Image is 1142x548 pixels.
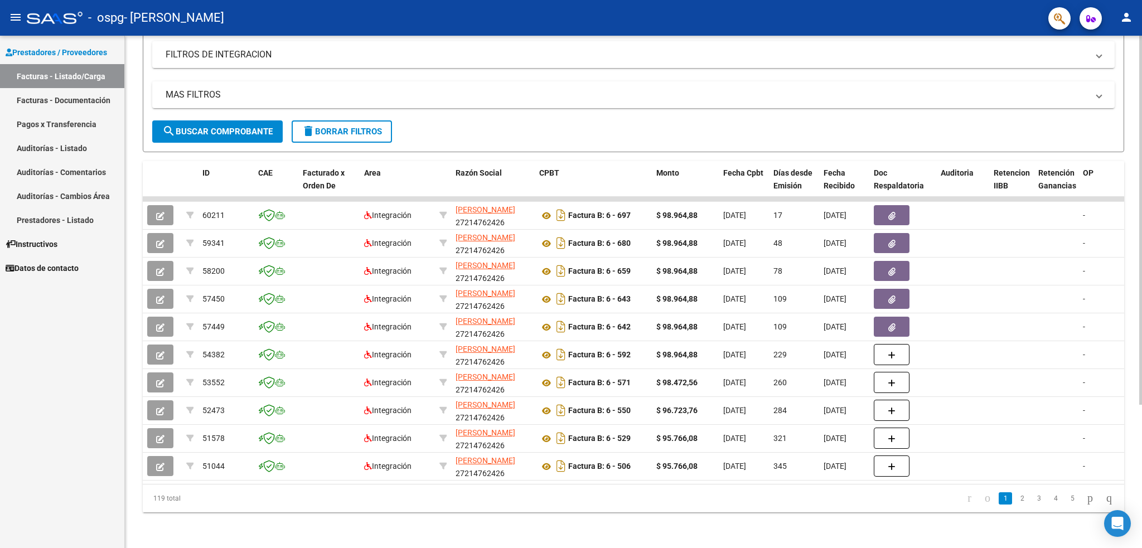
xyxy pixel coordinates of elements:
span: 53552 [202,378,225,387]
i: Descargar documento [554,429,568,447]
div: Open Intercom Messenger [1104,510,1131,537]
strong: $ 98.472,56 [656,378,698,387]
span: 59341 [202,239,225,248]
mat-expansion-panel-header: FILTROS DE INTEGRACION [152,41,1115,68]
span: Datos de contacto [6,262,79,274]
span: Doc Respaldatoria [874,168,924,190]
div: 27214762426 [456,259,530,283]
button: Borrar Filtros [292,120,392,143]
li: page 2 [1014,489,1030,508]
span: Prestadores / Proveedores [6,46,107,59]
span: 57450 [202,294,225,303]
datatable-header-cell: CPBT [535,161,652,210]
i: Descargar documento [554,457,568,475]
strong: Factura B: 6 - 697 [568,211,631,220]
span: Auditoria [941,168,974,177]
span: [DATE] [824,406,846,415]
i: Descargar documento [554,234,568,252]
mat-icon: delete [302,124,315,138]
strong: $ 96.723,76 [656,406,698,415]
datatable-header-cell: CAE [254,161,298,210]
button: Buscar Comprobante [152,120,283,143]
span: 54382 [202,350,225,359]
span: Retención Ganancias [1038,168,1076,190]
a: go to last page [1101,492,1117,505]
span: 78 [773,266,782,275]
datatable-header-cell: Días desde Emisión [769,161,819,210]
mat-icon: person [1120,11,1133,24]
span: [PERSON_NAME] [456,205,515,214]
span: - [1083,294,1085,303]
span: Fecha Cpbt [723,168,763,177]
div: 27214762426 [456,231,530,255]
strong: Factura B: 6 - 659 [568,267,631,276]
mat-panel-title: MAS FILTROS [166,89,1088,101]
strong: Factura B: 6 - 592 [568,351,631,360]
span: [PERSON_NAME] [456,456,515,465]
span: 58200 [202,266,225,275]
span: Integración [364,239,412,248]
span: [DATE] [723,239,746,248]
datatable-header-cell: Razón Social [451,161,535,210]
strong: Factura B: 6 - 680 [568,239,631,248]
strong: $ 98.964,88 [656,266,698,275]
mat-icon: menu [9,11,22,24]
strong: Factura B: 6 - 529 [568,434,631,443]
span: Integración [364,462,412,471]
span: ID [202,168,210,177]
div: 27214762426 [456,343,530,366]
span: Integración [364,266,412,275]
div: 27214762426 [456,371,530,394]
div: 27214762426 [456,454,530,478]
span: [DATE] [824,322,846,331]
datatable-header-cell: Facturado x Orden De [298,161,360,210]
span: 57449 [202,322,225,331]
mat-panel-title: FILTROS DE INTEGRACION [166,49,1088,61]
mat-expansion-panel-header: MAS FILTROS [152,81,1115,108]
a: go to first page [962,492,976,505]
span: - [1083,266,1085,275]
span: - [1083,350,1085,359]
div: 119 total [143,484,337,512]
span: Area [364,168,381,177]
span: - [1083,462,1085,471]
span: Integración [364,378,412,387]
div: 27214762426 [456,399,530,422]
span: [DATE] [723,434,746,443]
a: go to next page [1082,492,1098,505]
span: [PERSON_NAME] [456,345,515,353]
strong: $ 98.964,88 [656,322,698,331]
strong: $ 95.766,08 [656,462,698,471]
span: - [1083,239,1085,248]
span: 284 [773,406,787,415]
span: Razón Social [456,168,502,177]
span: - [PERSON_NAME] [124,6,224,30]
span: Monto [656,168,679,177]
span: [DATE] [723,462,746,471]
span: [PERSON_NAME] [456,428,515,437]
span: Buscar Comprobante [162,127,273,137]
a: 1 [999,492,1012,505]
span: 109 [773,322,787,331]
i: Descargar documento [554,206,568,224]
span: Días desde Emisión [773,168,812,190]
span: [PERSON_NAME] [456,400,515,409]
datatable-header-cell: Doc Respaldatoria [869,161,936,210]
span: [DATE] [824,462,846,471]
span: Integración [364,350,412,359]
datatable-header-cell: Fecha Recibido [819,161,869,210]
span: [DATE] [723,211,746,220]
span: 52473 [202,406,225,415]
span: [DATE] [824,434,846,443]
datatable-header-cell: OP [1078,161,1123,210]
span: Integración [364,294,412,303]
span: 109 [773,294,787,303]
strong: $ 98.964,88 [656,294,698,303]
span: - [1083,406,1085,415]
span: [PERSON_NAME] [456,233,515,242]
span: [DATE] [824,294,846,303]
span: Fecha Recibido [824,168,855,190]
strong: Factura B: 6 - 642 [568,323,631,332]
datatable-header-cell: Fecha Cpbt [719,161,769,210]
div: 27214762426 [456,203,530,227]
